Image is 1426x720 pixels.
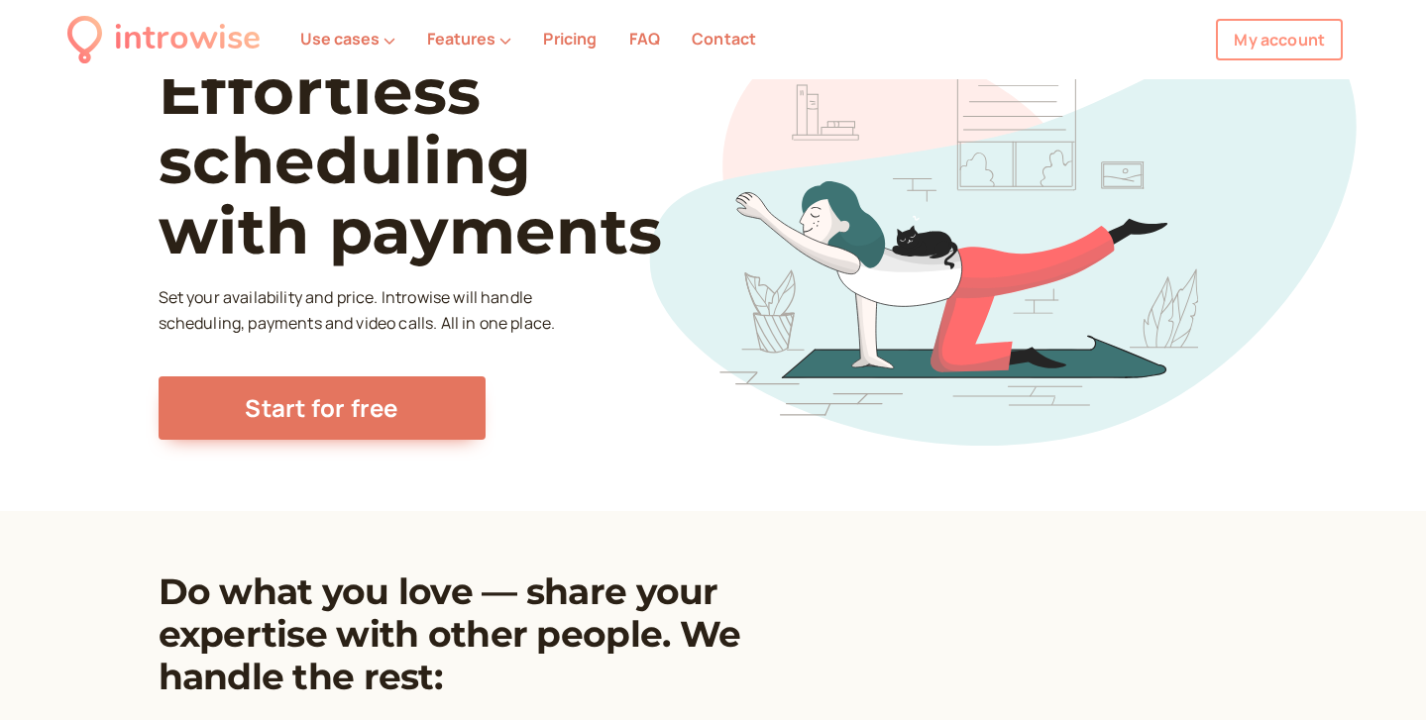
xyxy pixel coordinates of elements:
a: FAQ [629,28,660,50]
a: Contact [692,28,756,50]
a: Start for free [159,376,486,440]
p: Set your availability and price. Introwise will handle scheduling, payments and video calls. All ... [159,285,561,337]
h1: Effortless scheduling with payments [159,56,734,265]
a: Pricing [543,28,597,50]
a: My account [1216,19,1343,60]
a: introwise [67,12,261,66]
h2: Do what you love — share your expertise with other people. We handle the rest: [159,570,852,699]
div: introwise [114,12,261,66]
button: Features [427,30,511,48]
button: Use cases [300,30,395,48]
iframe: Chat Widget [1327,625,1426,720]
